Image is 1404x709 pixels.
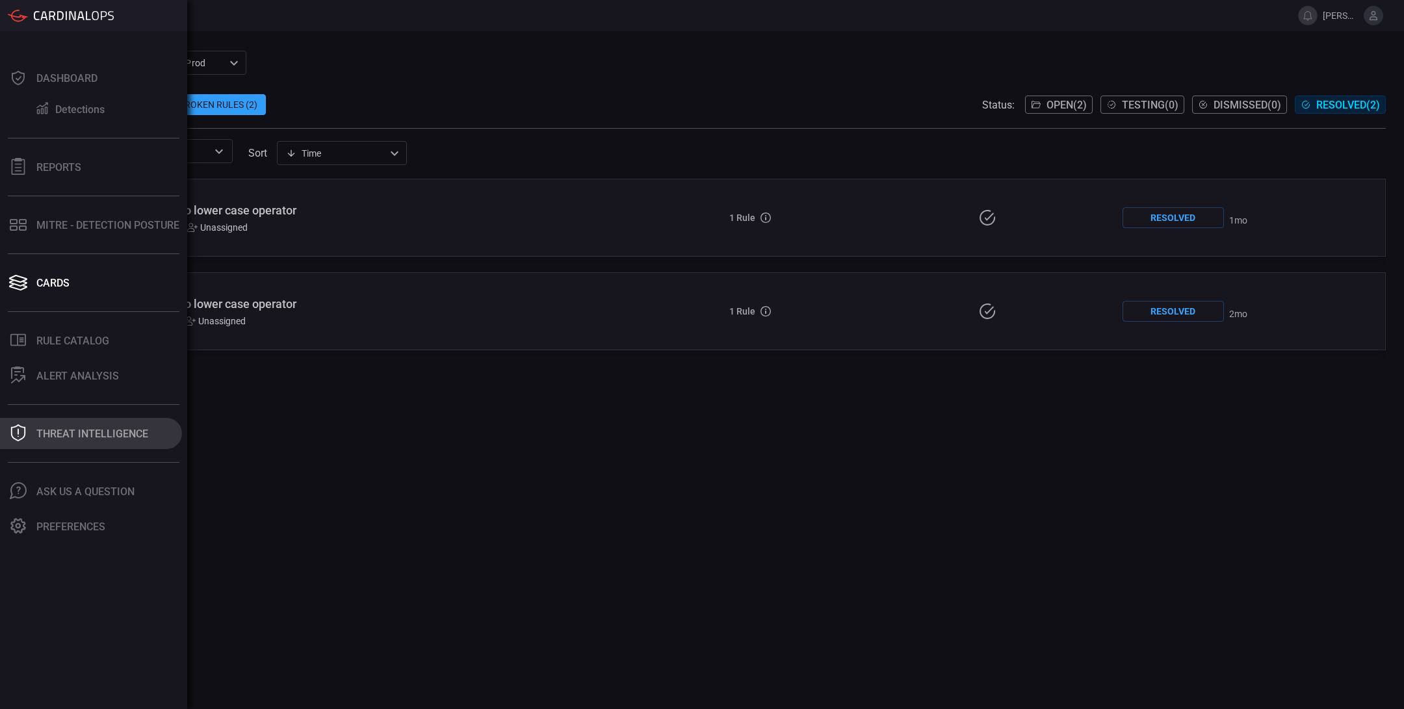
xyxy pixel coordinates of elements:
div: Broken rule due to lower case operator [97,203,586,217]
span: Resolved ( 2 ) [1316,99,1380,111]
div: Threat Intelligence [36,428,148,440]
div: Detections [55,103,105,116]
div: Cards [36,277,70,289]
div: Reports [36,161,81,174]
span: Jul 30, 2025 4:47 PM [1229,309,1247,319]
div: Unassigned [187,222,248,233]
div: Unassigned [185,316,246,326]
button: Dismissed(0) [1192,96,1287,114]
div: Time [286,147,386,160]
div: Ask Us A Question [36,485,135,498]
span: Open ( 2 ) [1046,99,1087,111]
div: MITRE - Detection Posture [36,219,179,231]
button: Testing(0) [1100,96,1184,114]
h5: 1 Rule [729,213,755,223]
span: Aug 11, 2025 12:09 PM [1229,215,1247,226]
div: Resolved [1123,301,1224,322]
div: Dashboard [36,72,97,84]
div: Broken rule due to lower case operator [97,297,586,311]
label: sort [248,147,267,159]
button: Resolved(2) [1295,96,1386,114]
button: Open(2) [1025,96,1093,114]
button: Open [210,142,228,161]
span: [PERSON_NAME].[PERSON_NAME] [1323,10,1358,21]
div: Preferences [36,521,105,533]
span: Testing ( 0 ) [1122,99,1178,111]
div: Rule Catalog [36,335,109,347]
h5: 1 Rule [729,306,755,316]
div: Resolved [1123,207,1224,228]
div: Broken Rules (2) [170,94,266,115]
div: ALERT ANALYSIS [36,370,119,382]
span: Status: [982,99,1015,111]
span: Dismissed ( 0 ) [1214,99,1281,111]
